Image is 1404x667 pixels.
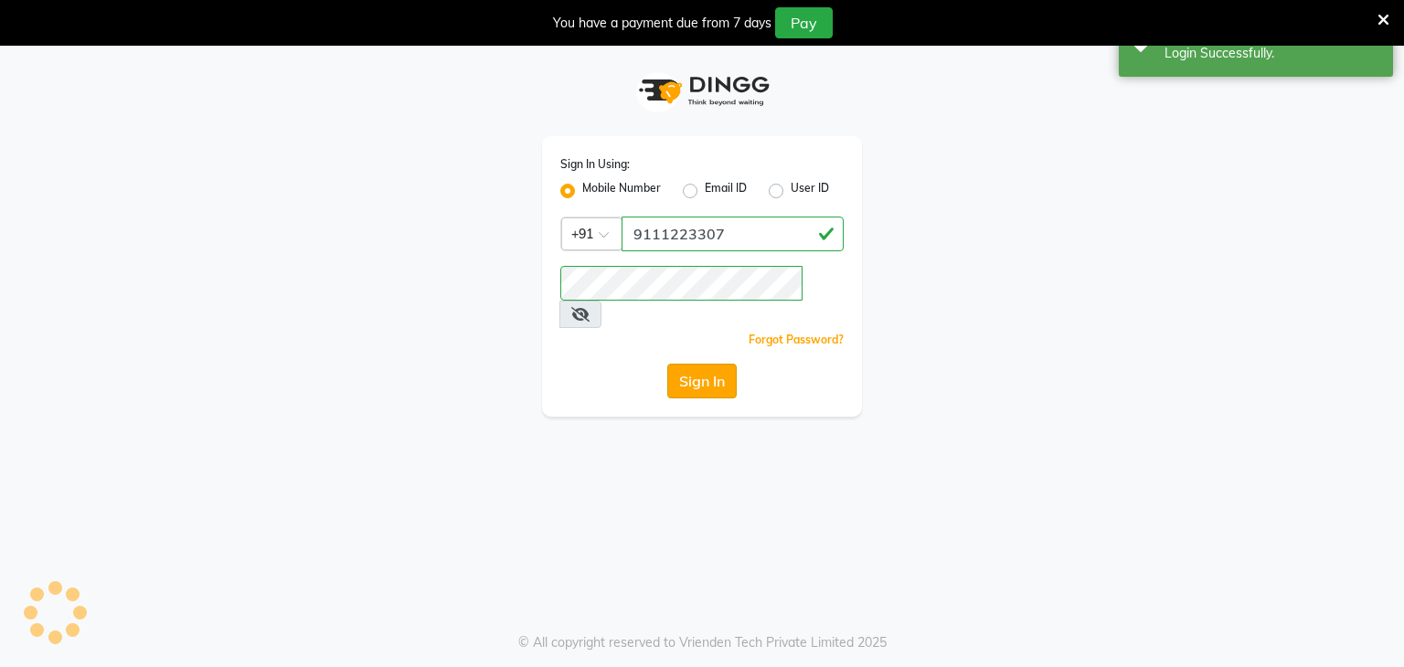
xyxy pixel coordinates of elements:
label: Sign In Using: [560,156,630,173]
img: logo1.svg [629,64,775,118]
div: Login Successfully. [1165,44,1379,63]
input: Username [622,217,844,251]
a: Forgot Password? [749,333,844,346]
input: Username [560,266,803,301]
label: User ID [791,180,829,202]
div: You have a payment due from 7 days [553,14,771,33]
label: Email ID [705,180,747,202]
button: Sign In [667,364,737,398]
label: Mobile Number [582,180,661,202]
button: Pay [775,7,833,38]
